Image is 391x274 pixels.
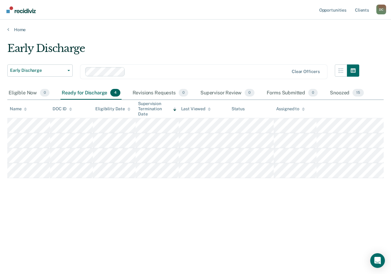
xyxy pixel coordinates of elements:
a: Home [7,27,384,32]
button: Profile dropdown button [376,5,386,14]
div: Supervisor Review0 [199,86,256,100]
div: Supervision Termination Date [138,101,176,116]
img: Recidiviz [6,6,36,13]
div: Status [232,106,245,111]
div: DOC ID [53,106,72,111]
span: 15 [353,89,364,97]
div: Eligible Now0 [7,86,51,100]
div: Last Viewed [181,106,211,111]
div: D C [376,5,386,14]
div: Clear officers [292,69,320,74]
div: Name [10,106,27,111]
div: Forms Submitted0 [265,86,319,100]
button: Early Discharge [7,64,73,77]
span: 4 [110,89,120,97]
div: Early Discharge [7,42,359,60]
div: Open Intercom Messenger [370,253,385,268]
span: 0 [179,89,188,97]
div: Snoozed15 [329,86,365,100]
span: Early Discharge [10,68,65,73]
div: Ready for Discharge4 [60,86,121,100]
div: Assigned to [276,106,305,111]
span: 0 [40,89,49,97]
span: 0 [245,89,254,97]
div: Revisions Requests0 [131,86,189,100]
span: 0 [308,89,318,97]
div: Eligibility Date [95,106,130,111]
